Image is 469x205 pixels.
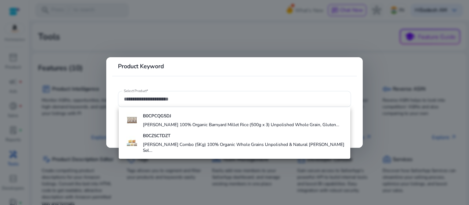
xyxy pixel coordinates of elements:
b: B0CPCQG5DJ [143,113,171,119]
mat-label: Select Product* [124,88,148,94]
h4: [PERSON_NAME] 100% Organic Barnyard Millet Rice (500g x 3) Unpolished Whole Grain, Gluten... [143,122,339,128]
b: B0CZSCTDZT [143,133,170,139]
img: 518yi6Bf7GL._SX38_SY50_CR,0,0,38,50_.jpg [125,113,139,127]
img: 41Bm686uCXL._SX38_SY50_CR,0,0,38,50_.jpg [125,136,139,150]
h4: [PERSON_NAME] Combo (5Kg) 100% Organic Whole Grains Unpolished & Natural [PERSON_NAME] Sel... [143,142,344,153]
b: Product Keyword [118,62,164,70]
